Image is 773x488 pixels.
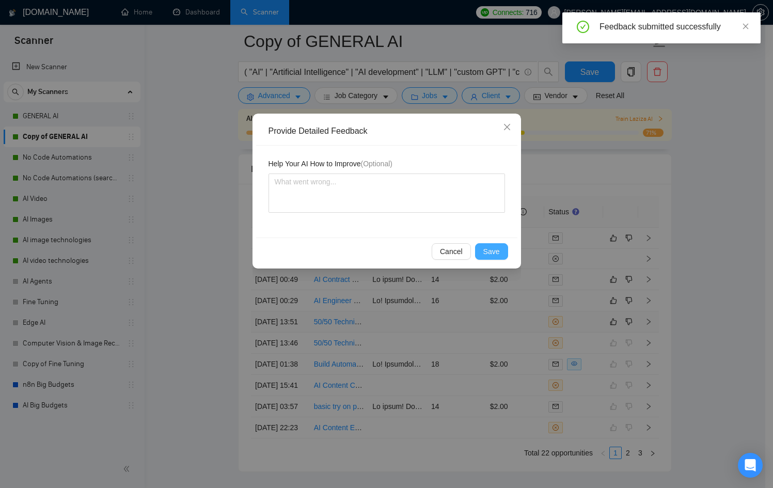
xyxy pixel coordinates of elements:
button: Cancel [432,243,471,260]
span: close [742,23,749,30]
span: Help Your AI How to Improve [269,158,392,169]
span: Cancel [440,246,463,257]
div: Feedback submitted successfully [600,21,748,33]
span: Save [483,246,500,257]
span: (Optional) [361,160,392,168]
span: check-circle [577,21,589,33]
button: Save [475,243,508,260]
button: Close [493,114,521,141]
span: close [503,123,511,131]
div: Open Intercom Messenger [738,453,763,478]
div: Provide Detailed Feedback [269,125,512,137]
